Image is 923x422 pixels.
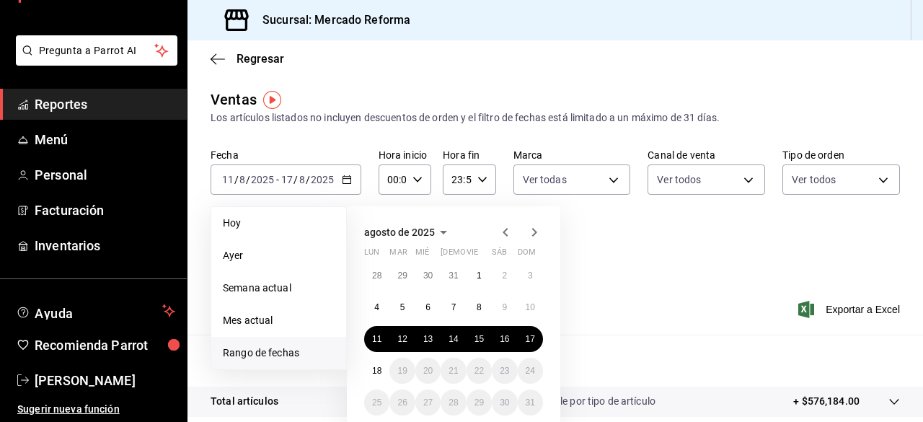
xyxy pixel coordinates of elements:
[801,301,900,318] button: Exportar a Excel
[423,366,433,376] abbr: 20 de agosto de 2025
[492,263,517,289] button: 2 de agosto de 2025
[513,150,631,160] label: Marca
[782,150,900,160] label: Tipo de orden
[518,294,543,320] button: 10 de agosto de 2025
[449,397,458,408] abbr: 28 de agosto de 2025
[500,334,509,344] abbr: 16 de agosto de 2025
[364,263,389,289] button: 28 de julio de 2025
[467,263,492,289] button: 1 de agosto de 2025
[441,263,466,289] button: 31 de julio de 2025
[35,302,156,320] span: Ayuda
[467,247,478,263] abbr: viernes
[449,334,458,344] abbr: 14 de agosto de 2025
[246,174,250,185] span: /
[477,271,482,281] abbr: 1 de agosto de 2025
[415,390,441,416] button: 27 de agosto de 2025
[415,358,441,384] button: 20 de agosto de 2025
[223,346,335,361] span: Rango de fechas
[293,174,298,185] span: /
[492,390,517,416] button: 30 de agosto de 2025
[492,294,517,320] button: 9 de agosto de 2025
[467,326,492,352] button: 15 de agosto de 2025
[397,334,407,344] abbr: 12 de agosto de 2025
[474,334,484,344] abbr: 15 de agosto de 2025
[415,263,441,289] button: 30 de julio de 2025
[223,248,335,263] span: Ayer
[364,358,389,384] button: 18 de agosto de 2025
[474,397,484,408] abbr: 29 de agosto de 2025
[364,390,389,416] button: 25 de agosto de 2025
[389,294,415,320] button: 5 de agosto de 2025
[306,174,310,185] span: /
[415,247,429,263] abbr: miércoles
[657,172,701,187] span: Ver todos
[35,236,175,255] span: Inventarios
[415,294,441,320] button: 6 de agosto de 2025
[35,371,175,390] span: [PERSON_NAME]
[467,390,492,416] button: 29 de agosto de 2025
[223,313,335,328] span: Mes actual
[35,94,175,114] span: Reportes
[221,174,234,185] input: --
[397,366,407,376] abbr: 19 de agosto de 2025
[372,271,381,281] abbr: 28 de julio de 2025
[526,334,535,344] abbr: 17 de agosto de 2025
[518,390,543,416] button: 31 de agosto de 2025
[397,397,407,408] abbr: 26 de agosto de 2025
[400,302,405,312] abbr: 5 de agosto de 2025
[423,271,433,281] abbr: 30 de julio de 2025
[518,263,543,289] button: 3 de agosto de 2025
[223,216,335,231] span: Hoy
[17,402,175,417] span: Sugerir nueva función
[250,174,275,185] input: ----
[423,334,433,344] abbr: 13 de agosto de 2025
[211,110,900,126] div: Los artículos listados no incluyen descuentos de orden y el filtro de fechas está limitado a un m...
[441,390,466,416] button: 28 de agosto de 2025
[374,302,379,312] abbr: 4 de agosto de 2025
[372,366,381,376] abbr: 18 de agosto de 2025
[251,12,410,29] h3: Sucursal: Mercado Reforma
[372,334,381,344] abbr: 11 de agosto de 2025
[397,271,407,281] abbr: 29 de julio de 2025
[10,53,177,69] a: Pregunta a Parrot AI
[364,294,389,320] button: 4 de agosto de 2025
[379,150,431,160] label: Hora inicio
[449,271,458,281] abbr: 31 de julio de 2025
[389,390,415,416] button: 26 de agosto de 2025
[792,172,836,187] span: Ver todos
[211,150,361,160] label: Fecha
[526,302,535,312] abbr: 10 de agosto de 2025
[237,52,284,66] span: Regresar
[467,294,492,320] button: 8 de agosto de 2025
[239,174,246,185] input: --
[425,302,430,312] abbr: 6 de agosto de 2025
[492,358,517,384] button: 23 de agosto de 2025
[441,247,526,263] abbr: jueves
[364,247,379,263] abbr: lunes
[211,52,284,66] button: Regresar
[364,224,452,241] button: agosto de 2025
[281,174,293,185] input: --
[310,174,335,185] input: ----
[389,326,415,352] button: 12 de agosto de 2025
[299,174,306,185] input: --
[518,247,536,263] abbr: domingo
[263,91,281,109] img: Tooltip marker
[449,366,458,376] abbr: 21 de agosto de 2025
[276,174,279,185] span: -
[528,271,533,281] abbr: 3 de agosto de 2025
[451,302,456,312] abbr: 7 de agosto de 2025
[441,358,466,384] button: 21 de agosto de 2025
[234,174,239,185] span: /
[500,366,509,376] abbr: 23 de agosto de 2025
[372,397,381,408] abbr: 25 de agosto de 2025
[35,165,175,185] span: Personal
[467,358,492,384] button: 22 de agosto de 2025
[523,172,567,187] span: Ver todas
[477,302,482,312] abbr: 8 de agosto de 2025
[389,247,407,263] abbr: martes
[443,150,495,160] label: Hora fin
[364,227,435,238] span: agosto de 2025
